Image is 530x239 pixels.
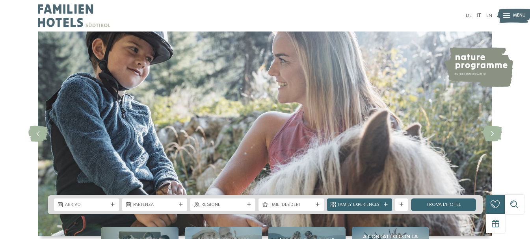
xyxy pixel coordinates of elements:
span: Arrivo [65,202,108,208]
span: Menu [513,13,526,19]
a: DE [466,13,472,18]
span: Regione [201,202,244,208]
a: EN [486,13,492,18]
span: Partenza [133,202,176,208]
a: trova l’hotel [411,198,476,211]
a: IT [476,13,482,18]
img: Family hotel Alto Adige: the happy family places! [38,31,492,236]
span: I miei desideri [270,202,312,208]
span: Family Experiences [338,202,381,208]
img: nature programme by Familienhotels Südtirol [444,47,513,87]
